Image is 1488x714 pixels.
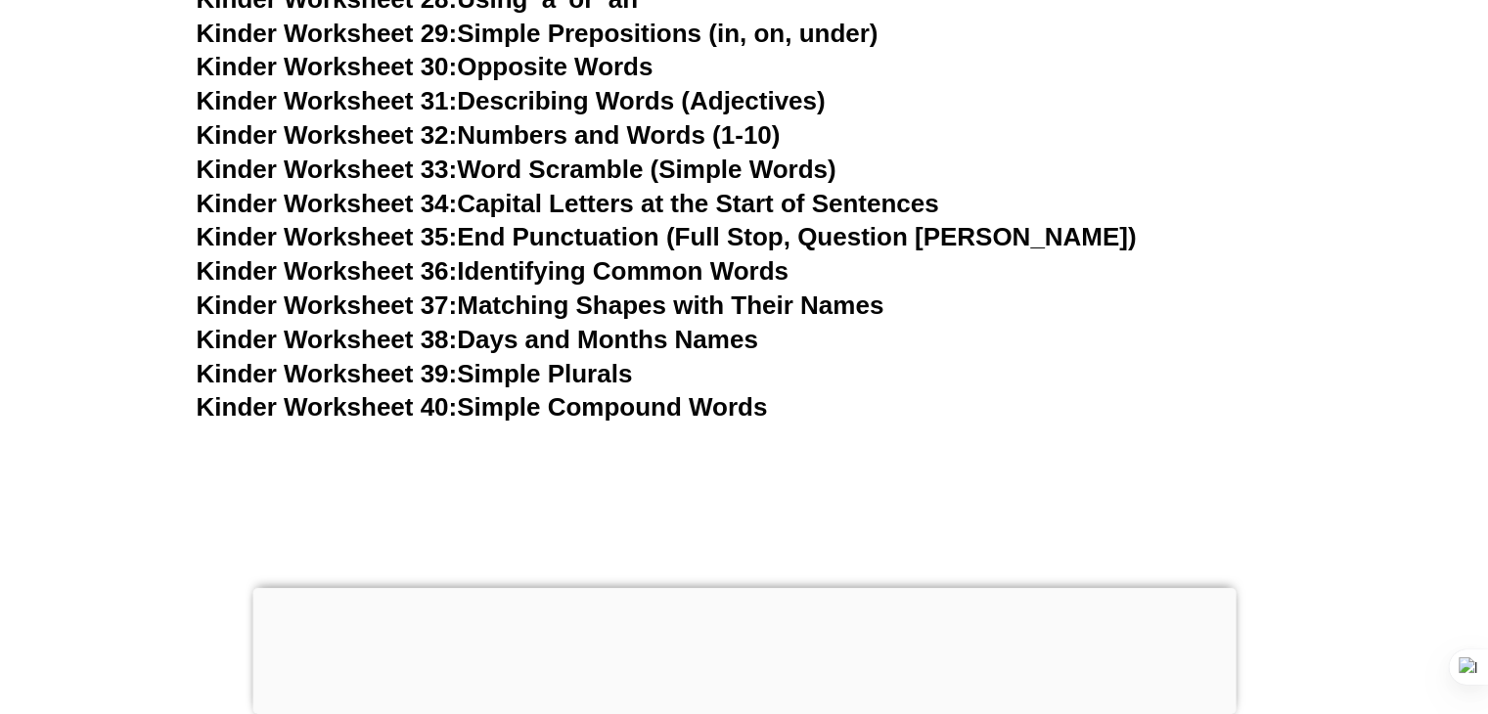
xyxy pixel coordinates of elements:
[197,359,633,388] a: Kinder Worksheet 39:Simple Plurals
[197,392,768,422] a: Kinder Worksheet 40:Simple Compound Words
[1162,494,1488,714] iframe: Chat Widget
[197,256,458,286] span: Kinder Worksheet 36:
[197,52,654,81] a: Kinder Worksheet 30:Opposite Words
[197,19,458,48] span: Kinder Worksheet 29:
[197,392,458,422] span: Kinder Worksheet 40:
[197,86,458,115] span: Kinder Worksheet 31:
[197,52,458,81] span: Kinder Worksheet 30:
[197,120,458,150] span: Kinder Worksheet 32:
[197,290,458,320] span: Kinder Worksheet 37:
[197,189,939,218] a: Kinder Worksheet 34:Capital Letters at the Start of Sentences
[197,325,758,354] a: Kinder Worksheet 38:Days and Months Names
[197,222,1137,251] a: Kinder Worksheet 35:End Punctuation (Full Stop, Question [PERSON_NAME])
[197,290,884,320] a: Kinder Worksheet 37:Matching Shapes with Their Names
[197,120,781,150] a: Kinder Worksheet 32:Numbers and Words (1-10)
[197,222,458,251] span: Kinder Worksheet 35:
[197,155,458,184] span: Kinder Worksheet 33:
[252,588,1236,709] iframe: Advertisement
[197,19,879,48] a: Kinder Worksheet 29:Simple Prepositions (in, on, under)
[197,256,789,286] a: Kinder Worksheet 36:Identifying Common Words
[197,86,826,115] a: Kinder Worksheet 31:Describing Words (Adjectives)
[197,189,458,218] span: Kinder Worksheet 34:
[197,155,836,184] a: Kinder Worksheet 33:Word Scramble (Simple Words)
[197,425,1292,708] iframe: Advertisement
[197,325,458,354] span: Kinder Worksheet 38:
[197,359,458,388] span: Kinder Worksheet 39:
